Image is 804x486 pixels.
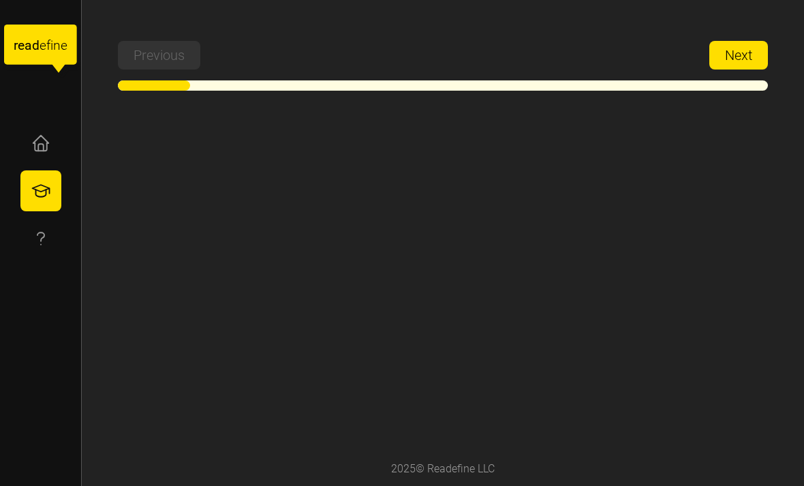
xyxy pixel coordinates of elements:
[25,37,31,53] tspan: a
[118,41,200,70] button: Previous
[18,37,25,53] tspan: e
[61,37,67,53] tspan: e
[14,37,18,53] tspan: r
[32,37,40,53] tspan: d
[46,37,51,53] tspan: f
[134,42,185,69] span: Previous
[54,37,61,53] tspan: n
[50,37,53,53] tspan: i
[384,454,501,485] div: 2025 © Readefine LLC
[725,42,752,69] span: Next
[4,11,77,85] a: readefine
[40,37,46,53] tspan: e
[709,41,768,70] button: Next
